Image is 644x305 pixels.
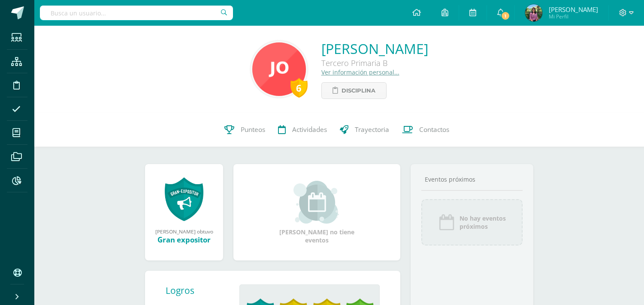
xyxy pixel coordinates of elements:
span: Trayectoria [355,125,389,134]
span: Actividades [292,125,327,134]
a: Punteos [218,113,272,147]
span: Contactos [419,125,449,134]
div: Eventos próximos [421,175,523,183]
img: ed5d616ba0f764b5d7c97a1e5ffb2c75.png [525,4,542,21]
div: [PERSON_NAME] obtuvo [154,228,215,235]
span: No hay eventos próximos [460,214,506,230]
a: Actividades [272,113,333,147]
div: Gran expositor [154,235,215,245]
span: Mi Perfil [549,13,598,20]
a: Ver información personal... [321,68,399,76]
span: 1 [501,11,510,21]
img: 22663bf4bb22f70ca236a94742a90ff2.png [252,42,306,96]
img: event_small.png [293,181,340,224]
a: Disciplina [321,82,387,99]
img: event_icon.png [438,214,455,231]
span: Disciplina [342,83,375,99]
a: Trayectoria [333,113,396,147]
div: Logros [166,284,233,296]
div: 6 [290,78,308,98]
span: Punteos [241,125,265,134]
span: [PERSON_NAME] [549,5,598,14]
a: Contactos [396,113,456,147]
a: [PERSON_NAME] [321,39,428,58]
div: [PERSON_NAME] no tiene eventos [274,181,360,244]
input: Busca un usuario... [40,6,233,20]
div: Tercero Primaria B [321,58,428,68]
